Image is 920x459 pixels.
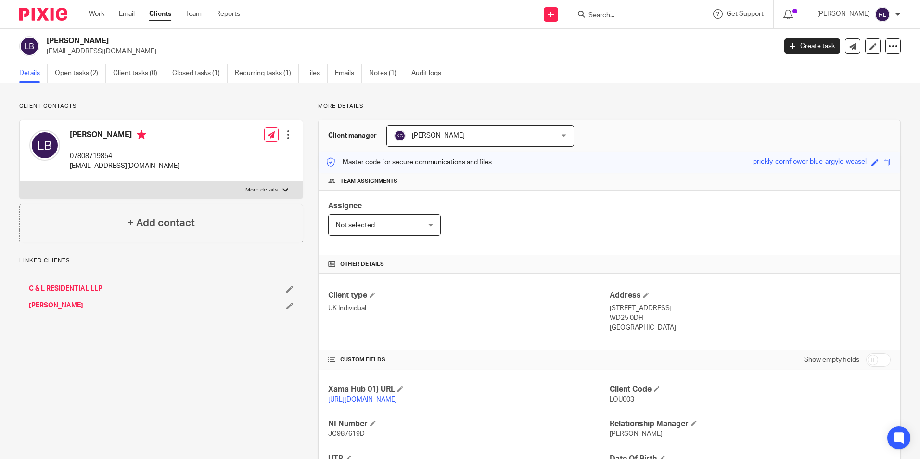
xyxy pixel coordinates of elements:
h4: [PERSON_NAME] [70,130,179,142]
span: Team assignments [340,178,397,185]
span: JC987619D [328,431,365,437]
img: svg%3E [19,36,39,56]
a: Emails [335,64,362,83]
p: [EMAIL_ADDRESS][DOMAIN_NAME] [70,161,179,171]
input: Search [588,12,674,20]
h2: [PERSON_NAME] [47,36,625,46]
h4: CUSTOM FIELDS [328,356,609,364]
p: Master code for secure communications and files [326,157,492,167]
img: svg%3E [875,7,890,22]
h4: Xama Hub 01) URL [328,384,609,395]
a: Work [89,9,104,19]
h4: NI Number [328,419,609,429]
p: [GEOGRAPHIC_DATA] [610,323,891,332]
a: Recurring tasks (1) [235,64,299,83]
p: More details [318,102,901,110]
span: Get Support [727,11,764,17]
a: Notes (1) [369,64,404,83]
a: Files [306,64,328,83]
a: [URL][DOMAIN_NAME] [328,396,397,403]
img: svg%3E [29,130,60,161]
p: More details [245,186,278,194]
a: [PERSON_NAME] [29,301,83,310]
div: prickly-cornflower-blue-argyle-weasel [753,157,867,168]
span: LOU003 [610,396,634,403]
i: Primary [137,130,146,140]
span: Assignee [328,202,362,210]
img: Pixie [19,8,67,21]
p: 07808719854 [70,152,179,161]
p: [PERSON_NAME] [817,9,870,19]
h4: Client Code [610,384,891,395]
a: Client tasks (0) [113,64,165,83]
span: [PERSON_NAME] [610,431,663,437]
span: [PERSON_NAME] [412,132,465,139]
a: Open tasks (2) [55,64,106,83]
h4: Relationship Manager [610,419,891,429]
a: Email [119,9,135,19]
span: Other details [340,260,384,268]
h4: Address [610,291,891,301]
a: C & L RESIDENTIAL LLP [29,284,102,293]
p: WD25 0DH [610,313,891,323]
h3: Client manager [328,131,377,140]
h4: + Add contact [128,216,195,230]
p: [STREET_ADDRESS] [610,304,891,313]
label: Show empty fields [804,355,859,365]
span: Not selected [336,222,375,229]
p: [EMAIL_ADDRESS][DOMAIN_NAME] [47,47,770,56]
a: Details [19,64,48,83]
p: UK Individual [328,304,609,313]
a: Reports [216,9,240,19]
p: Linked clients [19,257,303,265]
p: Client contacts [19,102,303,110]
img: svg%3E [394,130,406,141]
a: Clients [149,9,171,19]
h4: Client type [328,291,609,301]
a: Audit logs [411,64,448,83]
a: Team [186,9,202,19]
a: Create task [784,38,840,54]
a: Closed tasks (1) [172,64,228,83]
